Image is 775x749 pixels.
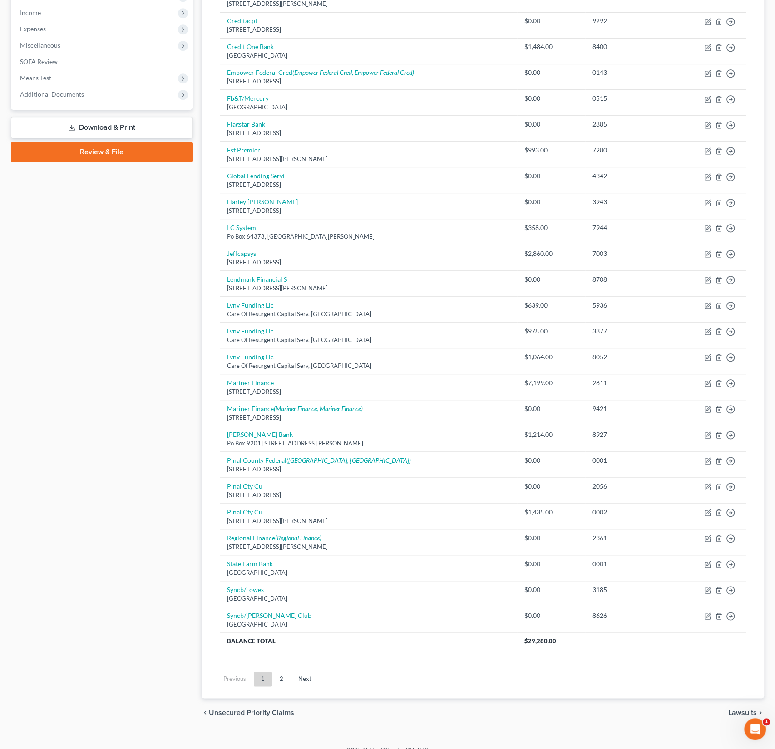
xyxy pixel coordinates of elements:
div: $0.00 [524,197,578,206]
a: Global Lending Servi [227,172,285,180]
a: Download & Print [11,117,193,138]
a: Regional Finance(Regional Finance) [227,534,321,542]
div: [GEOGRAPHIC_DATA] [227,620,510,629]
a: 1 [254,672,272,686]
i: (Regional Finance) [275,534,321,542]
div: 8708 [592,275,666,284]
span: SOFA Review [20,58,58,65]
a: Next [291,672,319,686]
i: ([GEOGRAPHIC_DATA], [GEOGRAPHIC_DATA]) [286,456,411,464]
div: [STREET_ADDRESS][PERSON_NAME] [227,517,510,525]
div: $0.00 [524,171,578,181]
div: $0.00 [524,559,578,568]
a: Lvnv Funding Llc [227,327,274,335]
i: chevron_left [202,709,209,716]
a: [PERSON_NAME] Bank [227,431,293,438]
div: [STREET_ADDRESS][PERSON_NAME] [227,543,510,551]
div: 7280 [592,146,666,155]
div: $0.00 [524,534,578,543]
div: $0.00 [524,611,578,620]
div: $7,199.00 [524,378,578,387]
span: Additional Documents [20,90,84,98]
a: I C System [227,224,256,231]
div: $0.00 [524,404,578,413]
div: 0143 [592,68,666,77]
span: 1 [763,718,770,725]
a: Syncb/Lowes [227,586,264,593]
div: $1,435.00 [524,508,578,517]
div: 7003 [592,249,666,258]
a: Review & File [11,142,193,162]
button: Lawsuits chevron_right [728,709,764,716]
i: (Empower Federal Cred, Empower Federal Cred) [292,69,414,76]
div: $0.00 [524,456,578,465]
a: Pinal Cty Cu [227,508,262,516]
span: $29,280.00 [524,637,556,645]
div: 0001 [592,559,666,568]
div: 5936 [592,301,666,310]
a: Pinal County Federal([GEOGRAPHIC_DATA], [GEOGRAPHIC_DATA]) [227,456,411,464]
span: Income [20,9,41,16]
a: Mariner Finance(Mariner Finance, Mariner Finance) [227,405,363,412]
a: Empower Federal Cred(Empower Federal Cred, Empower Federal Cred) [227,69,414,76]
div: [STREET_ADDRESS][PERSON_NAME] [227,155,510,163]
div: 2811 [592,378,666,387]
div: $0.00 [524,68,578,77]
a: Fb&T/Mercury [227,94,269,102]
div: 4342 [592,171,666,181]
i: chevron_right [757,709,764,716]
div: $358.00 [524,223,578,232]
span: Means Test [20,74,51,82]
a: Harley [PERSON_NAME] [227,198,298,206]
div: $1,214.00 [524,430,578,439]
span: Lawsuits [728,709,757,716]
span: Unsecured Priority Claims [209,709,294,716]
div: [STREET_ADDRESS][PERSON_NAME] [227,284,510,293]
div: 2056 [592,482,666,491]
div: [STREET_ADDRESS] [227,387,510,396]
a: Credit One Bank [227,43,274,50]
div: [GEOGRAPHIC_DATA] [227,103,510,112]
div: 3185 [592,585,666,594]
div: $0.00 [524,482,578,491]
div: Po Box 9201 [STREET_ADDRESS][PERSON_NAME] [227,439,510,448]
a: 2 [272,672,291,686]
a: Mariner Finance [227,379,274,387]
a: Lvnv Funding Llc [227,301,274,309]
a: Flagstar Bank [227,120,265,128]
div: 2361 [592,534,666,543]
div: [STREET_ADDRESS] [227,413,510,422]
div: 8626 [592,611,666,620]
div: $2,860.00 [524,249,578,258]
div: 0001 [592,456,666,465]
div: 9421 [592,404,666,413]
a: Lendmark Financial S [227,275,287,283]
div: $993.00 [524,146,578,155]
iframe: Intercom live chat [744,718,766,740]
div: 8052 [592,352,666,362]
button: chevron_left Unsecured Priority Claims [202,709,294,716]
div: [STREET_ADDRESS] [227,206,510,215]
div: Care Of Resurgent Capital Serv, [GEOGRAPHIC_DATA] [227,362,510,370]
span: Miscellaneous [20,41,60,49]
div: $1,064.00 [524,352,578,362]
div: [STREET_ADDRESS] [227,25,510,34]
div: [STREET_ADDRESS] [227,181,510,189]
div: 0002 [592,508,666,517]
a: Fst Premier [227,146,260,154]
div: [STREET_ADDRESS] [227,77,510,86]
div: Care Of Resurgent Capital Serv, [GEOGRAPHIC_DATA] [227,336,510,344]
div: [GEOGRAPHIC_DATA] [227,568,510,577]
div: $0.00 [524,585,578,594]
div: $0.00 [524,94,578,103]
div: $978.00 [524,327,578,336]
div: 3377 [592,327,666,336]
div: 9292 [592,16,666,25]
div: $0.00 [524,275,578,284]
a: State Farm Bank [227,560,273,568]
div: 0515 [592,94,666,103]
div: [GEOGRAPHIC_DATA] [227,51,510,60]
div: $1,484.00 [524,42,578,51]
i: (Mariner Finance, Mariner Finance) [274,405,363,412]
div: Po Box 64378, [GEOGRAPHIC_DATA][PERSON_NAME] [227,232,510,241]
